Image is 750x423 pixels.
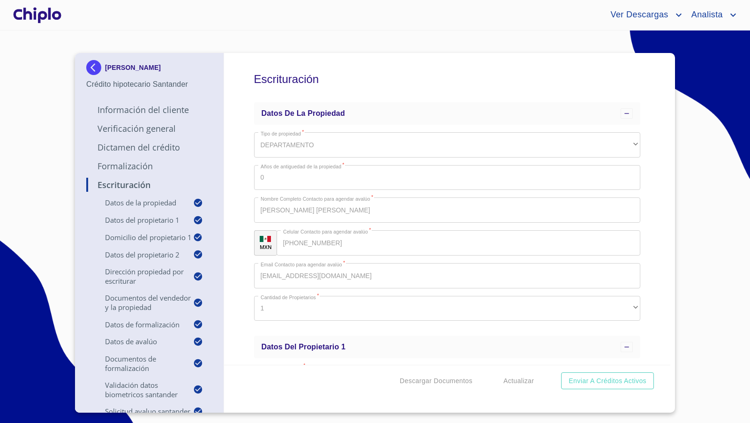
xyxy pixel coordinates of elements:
[396,372,476,390] button: Descargar Documentos
[684,8,727,23] span: Analista
[569,375,646,387] span: Enviar a Créditos Activos
[254,132,641,158] div: DEPARTAMENTO
[400,375,472,387] span: Descargar Documentos
[260,236,271,242] img: R93DlvwvvjP9fbrDwZeCRYBHk45OWMq+AAOlFVsxT89f82nwPLnD58IP7+ANJEaWYhP0Tx8kkA0WlQMPQsAAgwAOmBj20AXj6...
[86,79,212,90] p: Crédito hipotecario Santander
[561,372,654,390] button: Enviar a Créditos Activos
[86,354,193,373] p: Documentos de Formalización
[254,296,641,321] div: 1
[86,215,193,225] p: Datos del propietario 1
[262,343,346,351] span: Datos del propietario 1
[86,60,105,75] img: Docupass spot blue
[86,250,193,259] p: Datos del propietario 2
[262,109,345,117] span: Datos de la propiedad
[105,64,161,71] p: [PERSON_NAME]
[86,233,193,242] p: Domicilio del Propietario 1
[86,407,193,416] p: Solicitud Avaluo Santander
[86,123,212,134] p: Verificación General
[86,104,212,115] p: Información del Cliente
[86,160,212,172] p: Formalización
[86,380,193,399] p: Validación Datos Biometricos Santander
[86,293,193,312] p: Documentos del vendedor y la propiedad
[503,375,534,387] span: Actualizar
[254,102,641,125] div: Datos de la propiedad
[86,179,212,190] p: Escrituración
[500,372,538,390] button: Actualizar
[86,198,193,207] p: Datos de la propiedad
[86,267,193,286] p: Dirección Propiedad por Escriturar
[86,320,193,329] p: Datos de Formalización
[254,60,641,98] h5: Escrituración
[86,142,212,153] p: Dictamen del Crédito
[684,8,739,23] button: account of current user
[86,337,193,346] p: Datos de Avalúo
[260,243,272,250] p: MXN
[603,8,684,23] button: account of current user
[86,60,212,79] div: [PERSON_NAME]
[254,336,641,358] div: Datos del propietario 1
[603,8,673,23] span: Ver Descargas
